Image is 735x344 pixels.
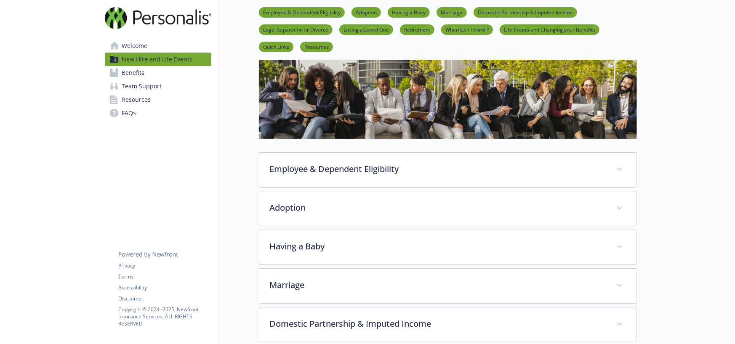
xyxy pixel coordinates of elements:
[122,93,151,106] span: Resources
[339,25,393,33] a: Losing a Loved One
[105,66,211,79] a: Benefits
[259,60,637,138] img: new hire page banner
[118,262,211,270] a: Privacy
[259,307,636,342] div: Domestic Partnership & Imputed Income
[122,53,192,66] span: New Hire and Life Events
[259,230,636,265] div: Having a Baby
[500,25,599,33] a: Life Events and Changing your Benefits
[122,39,147,53] span: Welcome
[269,318,606,330] p: Domestic Partnership & Imputed Income
[105,79,211,93] a: Team Support
[122,79,162,93] span: Team Support
[118,284,211,291] a: Accessibility
[105,93,211,106] a: Resources
[400,25,434,33] a: Retirement
[259,153,636,187] div: Employee & Dependent Eligibility
[441,25,493,33] a: When Can I Enroll?
[105,53,211,66] a: New Hire and Life Events
[118,295,211,302] a: Disclaimer
[388,8,430,16] a: Having a Baby
[269,240,606,253] p: Having a Baby
[122,106,136,120] span: FAQs
[259,269,636,303] div: Marriage
[259,25,333,33] a: Legal Separation or Divorce
[437,8,467,16] a: Marriage
[269,163,606,175] p: Employee & Dependent Eligibility
[259,42,293,50] a: Quick Links
[122,66,144,79] span: Benefits
[259,8,345,16] a: Employee & Dependent Eligibility
[300,42,333,50] a: Resources
[118,273,211,280] a: Terms
[352,8,381,16] a: Adoption
[259,191,636,226] div: Adoption
[118,306,211,327] p: Copyright © 2024 - 2025 , Newfront Insurance Services, ALL RIGHTS RESERVED
[269,279,606,291] p: Marriage
[105,106,211,120] a: FAQs
[105,39,211,53] a: Welcome
[269,201,606,214] p: Adoption
[474,8,577,16] a: Domestic Partnership & Imputed Income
